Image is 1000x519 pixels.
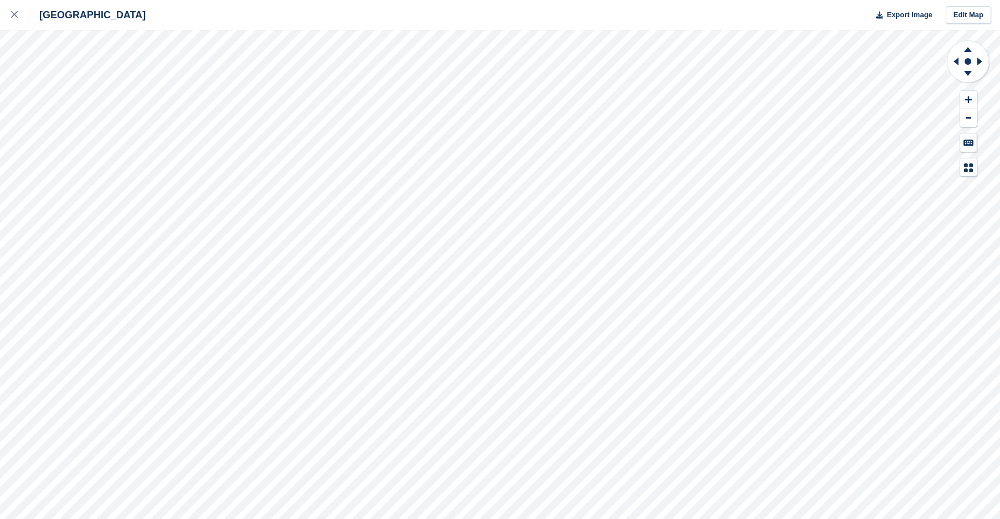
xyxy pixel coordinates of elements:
button: Export Image [869,6,932,24]
div: [GEOGRAPHIC_DATA] [29,8,146,22]
span: Export Image [887,9,932,20]
button: Zoom Out [960,109,977,127]
button: Keyboard Shortcuts [960,133,977,152]
button: Zoom In [960,91,977,109]
button: Map Legend [960,158,977,177]
a: Edit Map [946,6,991,24]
